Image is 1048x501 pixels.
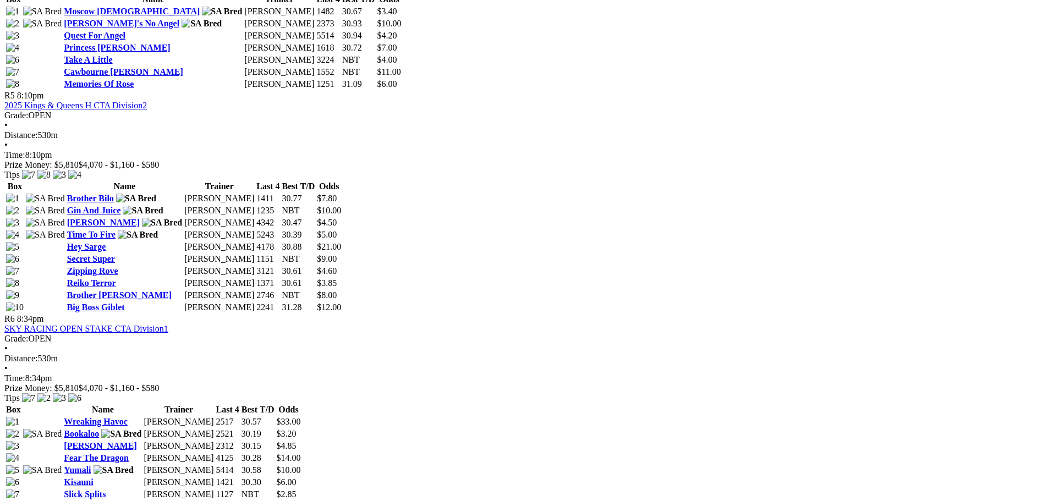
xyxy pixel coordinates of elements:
img: SA Bred [26,206,65,216]
img: SA Bred [23,19,62,29]
span: $6.00 [377,79,397,89]
img: SA Bred [101,429,141,439]
td: [PERSON_NAME] [184,254,255,265]
td: [PERSON_NAME] [244,79,315,90]
th: Odds [316,181,342,192]
img: SA Bred [202,7,242,16]
img: 2 [6,429,19,439]
img: 8 [6,79,19,89]
td: NBT [241,489,275,500]
span: Box [8,181,23,191]
a: SKY RACING OPEN STAKE CTA Division1 [4,324,168,333]
td: 5243 [256,229,280,240]
span: $11.00 [377,67,400,76]
img: 3 [53,170,66,180]
span: $3.40 [377,7,397,16]
td: 30.94 [342,30,376,41]
img: 3 [6,31,19,41]
span: $2.85 [277,489,297,499]
td: 1235 [256,205,280,216]
td: [PERSON_NAME] [184,266,255,277]
div: 8:10pm [4,150,1044,160]
img: 6 [6,55,19,65]
img: 8 [37,170,51,180]
td: 30.72 [342,42,376,53]
span: $3.85 [317,278,337,288]
td: 30.28 [241,453,275,464]
td: [PERSON_NAME] [244,67,315,78]
div: OPEN [4,334,1044,344]
img: 8 [6,278,19,288]
img: 3 [53,393,66,403]
img: 2 [6,206,19,216]
td: 30.19 [241,428,275,439]
td: 1411 [256,193,280,204]
span: Tips [4,393,20,403]
th: Best T/D [241,404,275,415]
img: 4 [68,170,81,180]
td: 30.58 [241,465,275,476]
th: Name [67,181,183,192]
td: 4178 [256,241,280,252]
td: [PERSON_NAME] [143,477,214,488]
img: 6 [68,393,81,403]
img: 2 [6,19,19,29]
span: $3.20 [277,429,297,438]
td: [PERSON_NAME] [143,441,214,452]
td: [PERSON_NAME] [143,416,214,427]
span: 8:10pm [17,91,44,100]
th: Last 4 [256,181,280,192]
th: Name [63,404,142,415]
td: [PERSON_NAME] [184,290,255,301]
img: SA Bred [26,230,65,240]
img: 7 [6,266,19,276]
td: [PERSON_NAME] [143,465,214,476]
td: 30.93 [342,18,376,29]
td: NBT [342,67,376,78]
span: $4.20 [377,31,397,40]
td: 2746 [256,290,280,301]
td: NBT [342,54,376,65]
span: $8.00 [317,290,337,300]
a: Cawbourne [PERSON_NAME] [64,67,183,76]
span: Tips [4,170,20,179]
a: Slick Splits [64,489,106,499]
td: 2241 [256,302,280,313]
td: [PERSON_NAME] [244,42,315,53]
img: 2 [37,393,51,403]
span: $33.00 [277,417,301,426]
td: [PERSON_NAME] [244,54,315,65]
a: Big Boss Giblet [67,302,125,312]
span: $14.00 [277,453,301,463]
td: 30.61 [282,278,316,289]
td: [PERSON_NAME] [184,193,255,204]
td: 30.15 [241,441,275,452]
span: R5 [4,91,15,100]
span: $10.00 [277,465,301,475]
span: $4.60 [317,266,337,276]
img: 7 [6,489,19,499]
td: 1552 [316,67,340,78]
span: $12.00 [317,302,341,312]
td: 2517 [216,416,240,427]
img: 1 [6,7,19,16]
td: 31.09 [342,79,376,90]
span: $10.00 [317,206,341,215]
td: 5514 [316,30,340,41]
td: [PERSON_NAME] [184,205,255,216]
img: 3 [6,441,19,451]
a: Hey Sarge [67,242,106,251]
td: [PERSON_NAME] [184,302,255,313]
td: 1151 [256,254,280,265]
td: 4342 [256,217,280,228]
span: • [4,364,8,373]
img: SA Bred [118,230,158,240]
a: Memories Of Rose [64,79,134,89]
td: 31.28 [282,302,316,313]
td: 1421 [216,477,240,488]
div: OPEN [4,111,1044,120]
span: $21.00 [317,242,341,251]
th: Trainer [184,181,255,192]
span: $9.00 [317,254,337,263]
a: Kisauni [64,477,93,487]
